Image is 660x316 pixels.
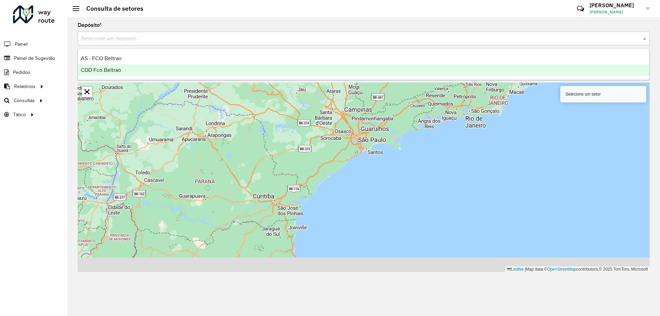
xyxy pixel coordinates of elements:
span: | [525,267,526,272]
span: Consultas [14,97,35,104]
span: AS - FCO Beltrao [81,55,122,61]
a: Leaflet [507,267,524,272]
span: Pedidos [13,69,30,76]
label: Depósito [78,21,102,29]
span: Relatórios [14,83,35,90]
div: Selecione um setor [560,86,646,102]
span: CDD Fco Beltrao [81,67,121,73]
ng-dropdown-panel: Options list [78,49,650,80]
span: [PERSON_NAME] [590,9,641,15]
div: Map data © contributors,© 2025 TomTom, Microsoft [505,266,650,272]
span: Painel [15,41,27,48]
span: Painel de Sugestão [14,55,55,62]
a: OpenStreetMap [547,267,576,272]
a: Abrir mapa em tela cheia [82,87,92,97]
span: Tático [13,111,26,118]
h3: [PERSON_NAME] [590,2,641,9]
a: Contato Rápido [573,1,588,16]
h2: Consulta de setores [79,5,143,12]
